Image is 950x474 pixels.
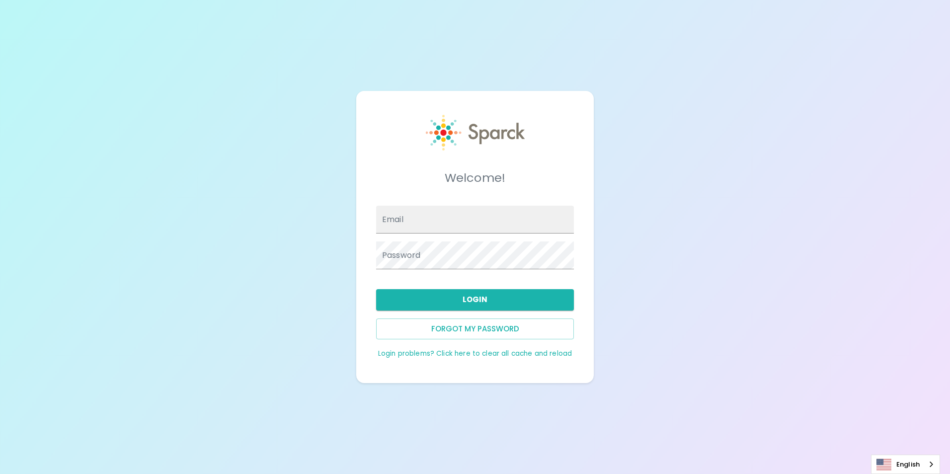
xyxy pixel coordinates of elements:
[376,170,574,186] h5: Welcome!
[376,318,574,339] button: Forgot my password
[871,455,940,474] aside: Language selected: English
[378,349,572,358] a: Login problems? Click here to clear all cache and reload
[426,115,525,151] img: Sparck logo
[376,289,574,310] button: Login
[871,455,940,474] a: English
[871,455,940,474] div: Language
